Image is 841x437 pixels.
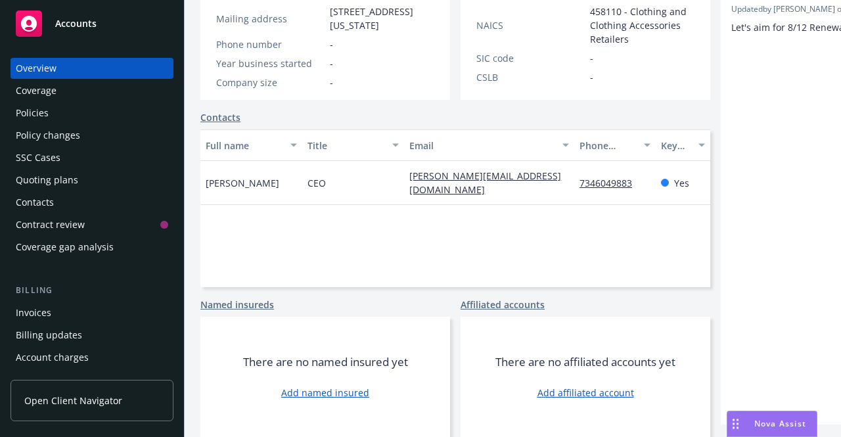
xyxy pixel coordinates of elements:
[16,125,80,146] div: Policy changes
[11,347,173,368] a: Account charges
[216,57,325,70] div: Year business started
[11,147,173,168] a: SSC Cases
[11,58,173,79] a: Overview
[216,12,325,26] div: Mailing address
[16,302,51,323] div: Invoices
[476,51,585,65] div: SIC code
[11,284,173,297] div: Billing
[409,170,561,196] a: [PERSON_NAME][EMAIL_ADDRESS][DOMAIN_NAME]
[200,129,302,161] button: Full name
[16,347,89,368] div: Account charges
[727,411,744,436] div: Drag to move
[476,70,585,84] div: CSLB
[11,170,173,191] a: Quoting plans
[590,70,593,84] span: -
[330,76,333,89] span: -
[11,192,173,213] a: Contacts
[330,57,333,70] span: -
[11,302,173,323] a: Invoices
[11,325,173,346] a: Billing updates
[330,37,333,51] span: -
[580,139,636,152] div: Phone number
[11,125,173,146] a: Policy changes
[16,80,57,101] div: Coverage
[206,176,279,190] span: [PERSON_NAME]
[16,58,57,79] div: Overview
[11,103,173,124] a: Policies
[200,110,240,124] a: Contacts
[11,214,173,235] a: Contract review
[24,394,122,407] span: Open Client Navigator
[302,129,404,161] button: Title
[16,325,82,346] div: Billing updates
[200,298,274,311] a: Named insureds
[476,18,585,32] div: NAICS
[590,5,694,46] span: 458110 - Clothing and Clothing Accessories Retailers
[55,18,97,29] span: Accounts
[16,214,85,235] div: Contract review
[580,177,643,189] a: 7346049883
[307,176,326,190] span: CEO
[11,237,173,258] a: Coverage gap analysis
[16,170,78,191] div: Quoting plans
[656,129,710,161] button: Key contact
[330,5,434,32] span: [STREET_ADDRESS][US_STATE]
[11,80,173,101] a: Coverage
[674,176,689,190] span: Yes
[754,418,806,429] span: Nova Assist
[16,103,49,124] div: Policies
[16,147,60,168] div: SSC Cases
[16,237,114,258] div: Coverage gap analysis
[461,298,545,311] a: Affiliated accounts
[590,51,593,65] span: -
[243,354,408,370] span: There are no named insured yet
[216,37,325,51] div: Phone number
[281,386,369,400] a: Add named insured
[409,139,555,152] div: Email
[404,129,574,161] button: Email
[727,411,817,437] button: Nova Assist
[11,5,173,42] a: Accounts
[16,192,54,213] div: Contacts
[661,139,691,152] div: Key contact
[495,354,675,370] span: There are no affiliated accounts yet
[206,139,283,152] div: Full name
[537,386,634,400] a: Add affiliated account
[216,76,325,89] div: Company size
[574,129,656,161] button: Phone number
[307,139,384,152] div: Title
